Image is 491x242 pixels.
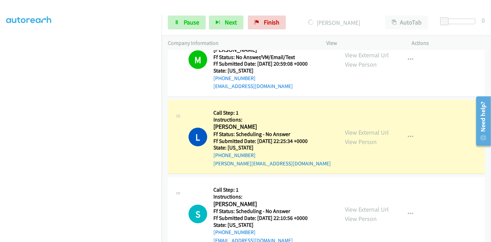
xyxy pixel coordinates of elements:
[482,16,485,25] div: 0
[326,39,399,47] p: View
[213,109,331,116] h5: Call Step: 1
[444,19,475,24] div: Delay between calls (in seconds)
[345,128,389,136] a: View External Url
[213,60,316,67] h5: Ff Submitted Date: [DATE] 20:59:08 +0000
[213,75,256,81] a: [PHONE_NUMBER]
[225,18,237,26] span: Next
[213,215,316,222] h5: Ff Submitted Date: [DATE] 22:10:56 +0000
[168,39,314,47] p: Company Information
[385,16,428,29] button: AutoTab
[345,51,389,59] a: View External Url
[189,128,207,146] h1: L
[213,152,256,158] a: [PHONE_NUMBER]
[213,83,293,89] a: [EMAIL_ADDRESS][DOMAIN_NAME]
[189,205,207,223] h1: S
[189,50,207,69] h1: M
[213,186,316,193] h5: Call Step: 1
[412,39,485,47] p: Actions
[213,138,331,145] h5: Ff Submitted Date: [DATE] 22:25:34 +0000
[345,60,377,68] a: View Person
[213,222,316,229] h5: State: [US_STATE]
[213,131,331,138] h5: Ff Status: Scheduling - No Answer
[213,54,316,61] h5: Ff Status: No Answer/VM/Email/Text
[213,116,331,123] h5: Instructions:
[213,193,316,200] h5: Instructions:
[345,215,377,223] a: View Person
[213,144,331,151] h5: State: [US_STATE]
[213,67,316,74] h5: State: [US_STATE]
[345,138,377,146] a: View Person
[213,229,256,235] a: [PHONE_NUMBER]
[168,16,206,29] a: Pause
[184,18,199,26] span: Pause
[264,18,279,26] span: Finish
[213,200,316,208] h2: [PERSON_NAME]
[471,94,491,148] iframe: Resource Center
[295,18,373,27] p: [PERSON_NAME]
[213,123,316,131] h2: [PERSON_NAME]
[189,205,207,223] div: The call is yet to be attempted
[248,16,286,29] a: Finish
[345,205,389,213] a: View External Url
[213,208,316,215] h5: Ff Status: Scheduling - No Answer
[209,16,243,29] button: Next
[213,160,331,167] a: [PERSON_NAME][EMAIL_ADDRESS][DOMAIN_NAME]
